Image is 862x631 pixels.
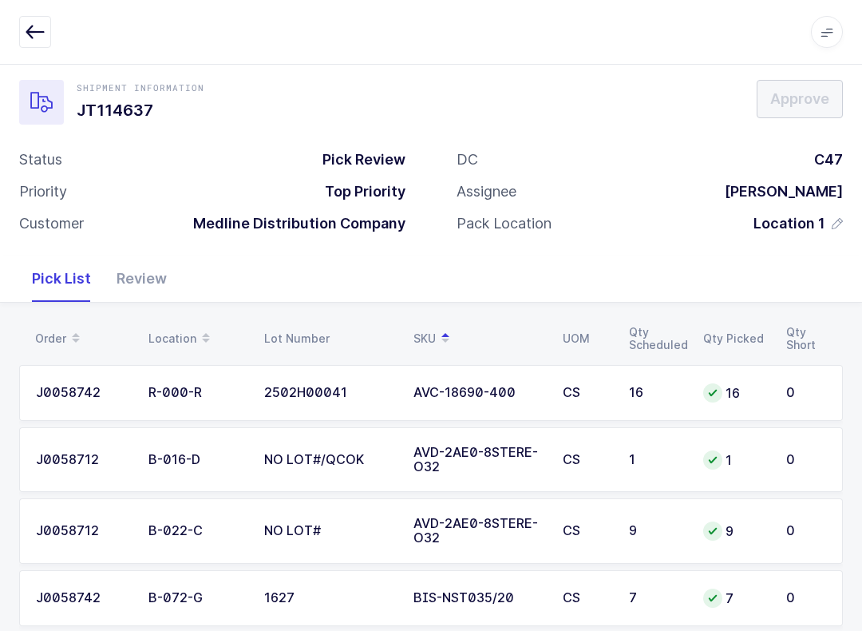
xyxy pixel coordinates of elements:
div: 7 [629,591,684,605]
div: Pack Location [457,214,552,233]
button: Approve [757,80,843,118]
div: Qty Picked [703,332,767,345]
div: Priority [19,182,67,201]
div: DC [457,150,478,169]
div: Customer [19,214,84,233]
div: Lot Number [264,332,394,345]
span: C47 [814,151,843,168]
span: Approve [770,89,829,109]
div: 16 [629,386,684,400]
div: CS [563,453,610,467]
div: 0 [786,591,826,605]
div: Pick Review [310,150,405,169]
div: Pick List [19,256,104,302]
div: 1 [703,450,767,470]
div: CS [563,386,610,400]
div: NO LOT# [264,524,394,538]
div: [PERSON_NAME] [712,182,843,201]
div: Review [104,256,180,302]
div: Status [19,150,62,169]
div: CS [563,524,610,538]
div: J0058742 [36,591,129,605]
div: Shipment Information [77,81,204,94]
div: 0 [786,453,826,467]
div: 1627 [264,591,394,605]
div: 9 [629,524,684,538]
div: Location [148,325,245,352]
div: Qty Scheduled [629,326,684,351]
div: 9 [703,522,767,541]
div: Qty Short [786,326,827,351]
div: B-016-D [148,453,245,467]
div: AVD-2AE0-8STERE-O32 [413,517,544,546]
div: 0 [786,524,826,538]
div: Medline Distribution Company [180,214,405,233]
div: SKU [413,325,544,352]
div: R-000-R [148,386,245,400]
button: Location 1 [753,214,843,233]
div: BIS-NST035/20 [413,591,544,605]
span: Location 1 [753,214,825,233]
div: NO LOT#/QCOK [264,453,394,467]
div: B-022-C [148,524,245,538]
div: AVC-18690-400 [413,386,544,400]
div: 2502H00041 [264,386,394,400]
div: Assignee [457,182,516,201]
div: B-072-G [148,591,245,605]
div: CS [563,591,610,605]
div: 1 [629,453,684,467]
div: AVD-2AE0-8STERE-O32 [413,446,544,474]
div: Top Priority [312,182,405,201]
div: J0058712 [36,524,129,538]
div: J0058742 [36,386,129,400]
div: J0058712 [36,453,129,467]
h1: JT114637 [77,97,204,123]
div: 0 [786,386,826,400]
div: UOM [563,332,610,345]
div: Order [35,325,129,352]
div: 16 [703,383,767,403]
div: 7 [703,589,767,608]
